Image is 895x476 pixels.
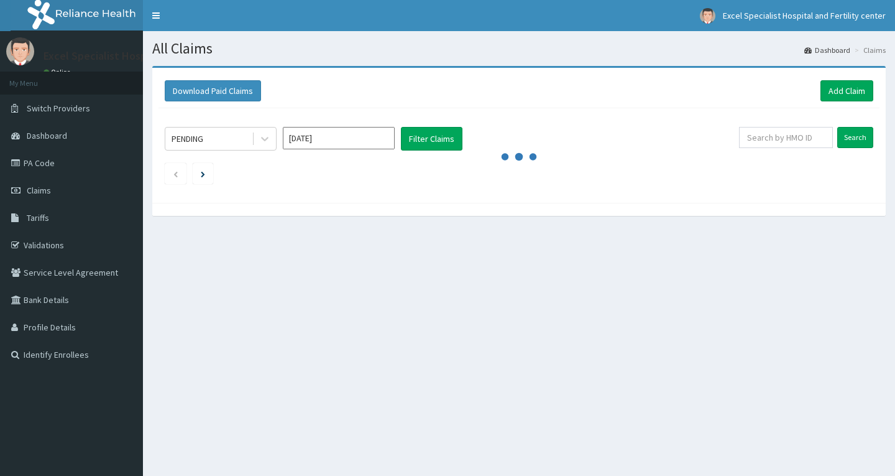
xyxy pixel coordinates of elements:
[201,168,205,179] a: Next page
[173,168,178,179] a: Previous page
[723,10,886,21] span: Excel Specialist Hospital and Fertility center
[804,45,850,55] a: Dashboard
[44,50,260,62] p: Excel Specialist Hospital and Fertility center
[27,103,90,114] span: Switch Providers
[27,212,49,223] span: Tariffs
[27,185,51,196] span: Claims
[172,133,203,145] div: PENDING
[700,8,715,24] img: User Image
[820,80,873,101] a: Add Claim
[401,127,462,151] button: Filter Claims
[6,37,34,65] img: User Image
[165,80,261,101] button: Download Paid Claims
[283,127,395,149] input: Select Month and Year
[500,138,538,175] svg: audio-loading
[851,45,886,55] li: Claims
[837,127,873,148] input: Search
[152,40,886,57] h1: All Claims
[27,130,67,141] span: Dashboard
[739,127,833,148] input: Search by HMO ID
[44,68,73,77] a: Online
